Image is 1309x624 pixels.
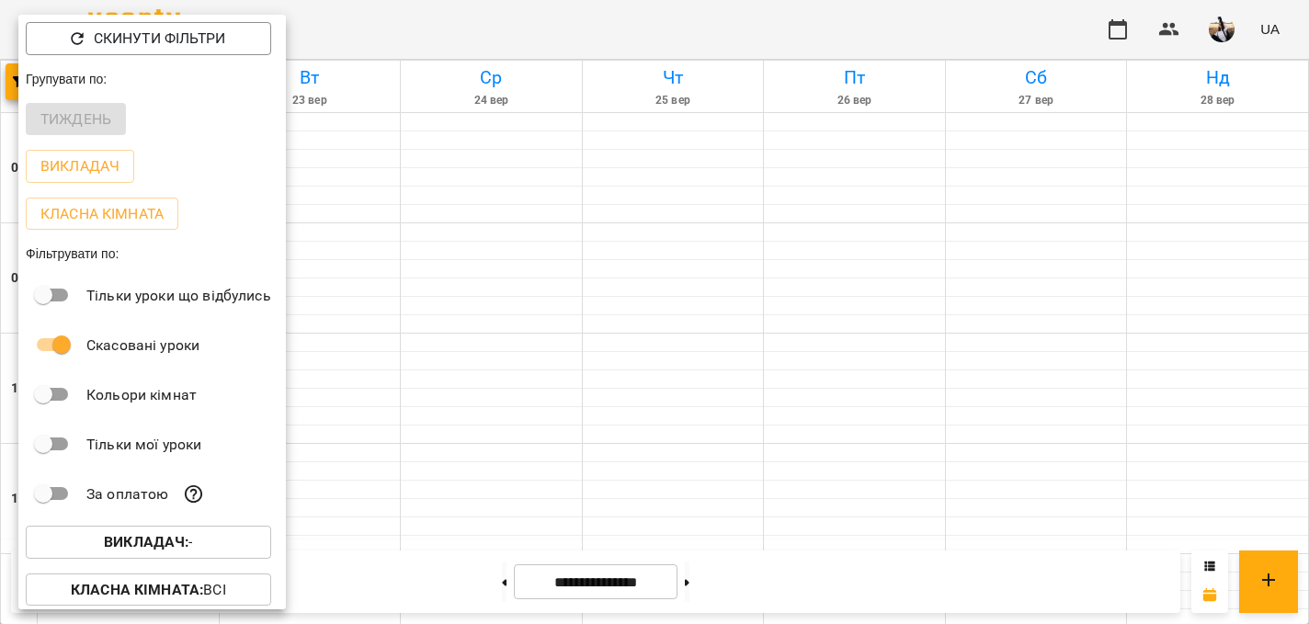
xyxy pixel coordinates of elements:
[86,285,271,307] p: Тільки уроки що відбулись
[86,434,201,456] p: Тільки мої уроки
[18,237,286,270] div: Фільтрувати по:
[71,581,203,598] b: Класна кімната :
[104,533,188,550] b: Викладач :
[94,28,225,50] p: Скинути фільтри
[18,62,286,96] div: Групувати по:
[104,531,193,553] p: -
[86,384,197,406] p: Кольори кімнат
[71,579,226,601] p: Всі
[40,155,120,177] p: Викладач
[86,335,199,357] p: Скасовані уроки
[26,150,134,183] button: Викладач
[26,198,178,231] button: Класна кімната
[26,22,271,55] button: Скинути фільтри
[86,483,168,505] p: За оплатою
[26,526,271,559] button: Викладач:-
[26,573,271,607] button: Класна кімната:Всі
[40,203,164,225] p: Класна кімната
